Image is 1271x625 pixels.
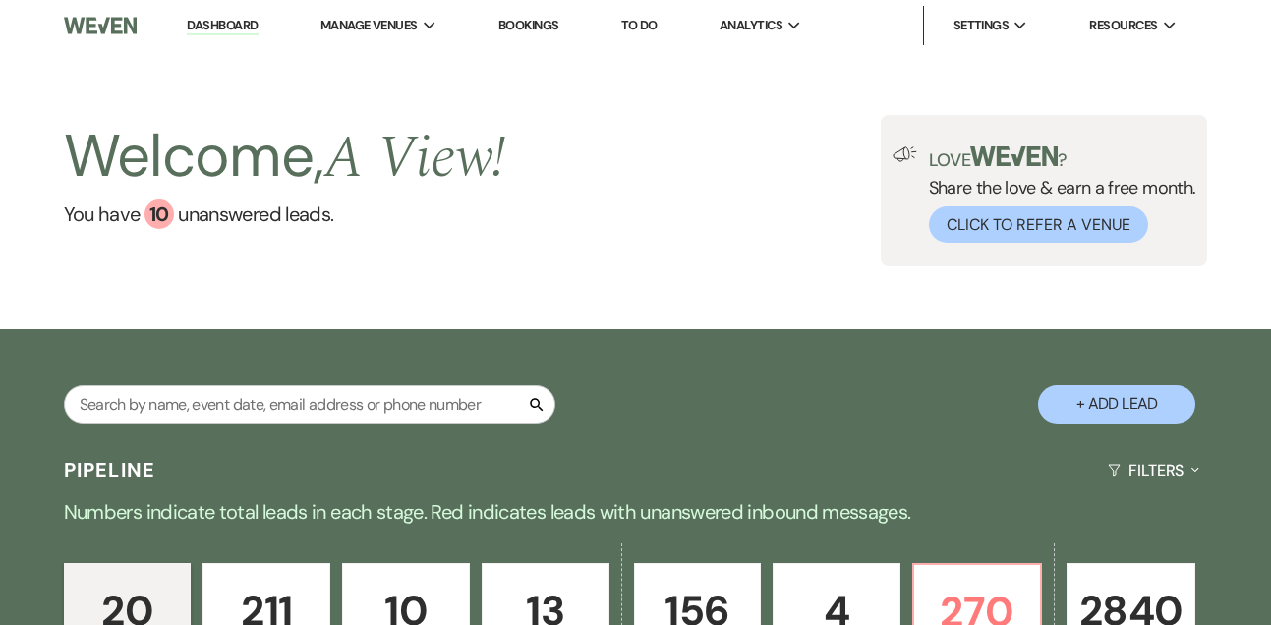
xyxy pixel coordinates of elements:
a: Dashboard [187,17,258,35]
p: Love ? [929,146,1196,169]
span: Resources [1089,16,1157,35]
h3: Pipeline [64,456,156,483]
img: weven-logo-green.svg [970,146,1058,166]
img: Weven Logo [64,5,137,46]
img: loud-speaker-illustration.svg [893,146,917,162]
div: Share the love & earn a free month. [917,146,1196,243]
input: Search by name, event date, email address or phone number [64,385,555,424]
div: 10 [144,199,174,229]
button: Filters [1100,444,1207,496]
a: Bookings [498,17,559,33]
span: Analytics [720,16,782,35]
button: Click to Refer a Venue [929,206,1148,243]
span: Settings [953,16,1010,35]
span: Manage Venues [320,16,418,35]
h2: Welcome, [64,115,505,199]
button: + Add Lead [1038,385,1195,424]
span: A View ! [324,113,506,203]
a: You have 10 unanswered leads. [64,199,505,229]
a: To Do [621,17,658,33]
